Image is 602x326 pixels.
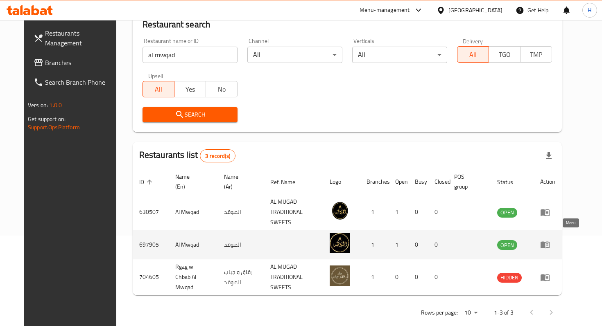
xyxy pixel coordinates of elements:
button: No [206,81,238,97]
th: Action [534,169,562,194]
span: All [461,49,486,61]
td: رقاق و جباب الموقد [217,259,264,295]
div: Menu [540,272,555,282]
span: Search Branch Phone [45,77,118,87]
span: POS group [454,172,481,191]
span: 3 record(s) [200,152,235,160]
th: Logo [323,169,360,194]
button: All [143,81,174,97]
td: 1 [360,194,389,230]
span: Status [497,177,524,187]
span: OPEN [497,208,517,217]
td: Al Mwqad [169,230,217,259]
span: All [146,83,171,95]
h2: Restaurant search [143,18,552,31]
td: 0 [408,194,428,230]
span: Version: [28,100,48,110]
p: Rows per page: [421,308,458,318]
span: Ref. Name [270,177,306,187]
span: TGO [492,49,517,61]
td: 0 [428,194,448,230]
div: Menu-management [360,5,410,15]
span: Name (En) [175,172,208,191]
td: 0 [408,259,428,295]
td: 0 [428,259,448,295]
td: 0 [389,259,408,295]
div: HIDDEN [497,273,522,283]
span: Search [149,110,231,120]
span: No [209,83,234,95]
td: 1 [389,194,408,230]
td: 1 [389,230,408,259]
button: All [457,46,489,63]
td: 0 [408,230,428,259]
h2: Restaurants list [139,149,235,162]
span: Yes [178,83,203,95]
span: Restaurants Management [45,28,118,48]
td: الموقد [217,194,264,230]
td: AL MUGAD TRADITIONAL SWEETS [264,194,323,230]
a: Restaurants Management [27,23,124,53]
div: Rows per page: [461,307,481,319]
th: Closed [428,169,448,194]
img: Al Mwqad [330,233,350,253]
img: Al Mwqad [330,200,350,221]
th: Open [389,169,408,194]
div: OPEN [497,208,517,218]
label: Delivery [463,38,483,44]
div: OPEN [497,240,517,250]
a: Search Branch Phone [27,72,124,92]
span: Get support on: [28,114,66,124]
span: OPEN [497,241,517,250]
p: 1-3 of 3 [494,308,514,318]
span: ID [139,177,155,187]
img: Rgag w Chbab Al Mwqad [330,265,350,286]
td: Rgag w Chbab Al Mwqad [169,259,217,295]
span: Name (Ar) [224,172,254,191]
button: TMP [520,46,552,63]
div: Total records count [200,149,235,162]
td: 0 [428,230,448,259]
td: 697905 [133,230,169,259]
td: 1 [360,259,389,295]
div: All [352,47,447,63]
a: Branches [27,53,124,72]
td: Al Mwqad [169,194,217,230]
label: Upsell [148,73,163,79]
td: 704605 [133,259,169,295]
div: All [247,47,342,63]
div: Menu [540,207,555,217]
span: 1.0.0 [49,100,62,110]
td: الموقد [217,230,264,259]
td: 1 [360,230,389,259]
th: Branches [360,169,389,194]
a: Support.OpsPlatform [28,122,80,133]
button: Search [143,107,238,122]
input: Search for restaurant name or ID.. [143,47,238,63]
td: 630507 [133,194,169,230]
span: HIDDEN [497,273,522,282]
div: Export file [539,146,559,166]
div: [GEOGRAPHIC_DATA] [448,6,502,15]
span: TMP [524,49,549,61]
th: Busy [408,169,428,194]
button: TGO [489,46,521,63]
table: enhanced table [133,169,562,295]
button: Yes [174,81,206,97]
span: Branches [45,58,118,67]
td: AL MUGAD TRADITIONAL SWEETS [264,259,323,295]
span: H [588,6,591,15]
